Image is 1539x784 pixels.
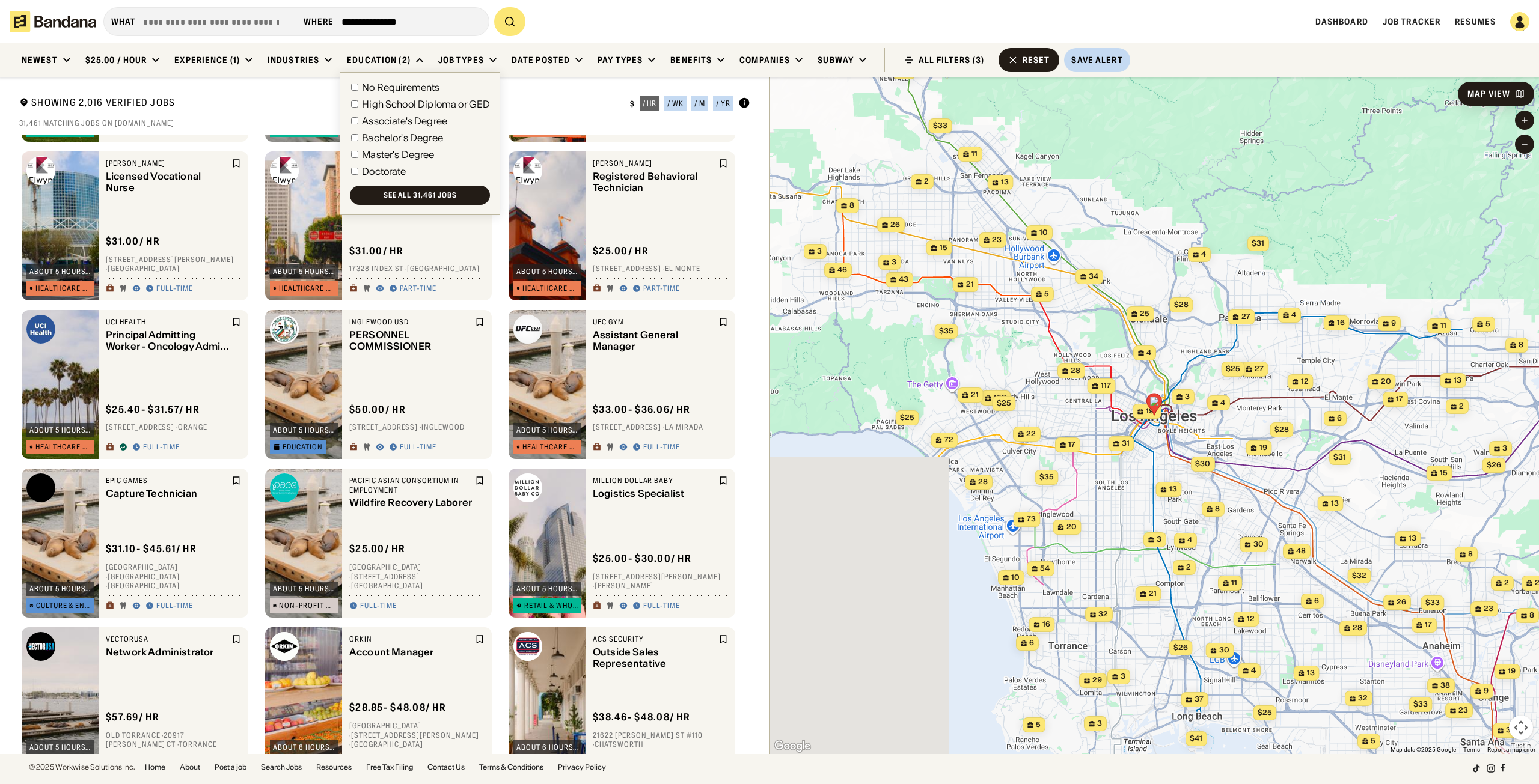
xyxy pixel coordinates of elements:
span: 4 [1201,249,1206,260]
span: 8 [1529,610,1534,621]
span: 17 [1425,620,1432,630]
div: Industries [268,55,319,65]
div: / yr [716,100,730,107]
div: ALL FILTERS (3) [919,56,984,64]
div: High School Diploma or GED [362,99,490,109]
div: Part-time [643,284,680,294]
div: $ 25.00 - $30.00 / hr [593,552,691,565]
span: 158 [994,393,1006,403]
img: Elwyn logo [270,156,299,185]
span: 27 [1255,364,1264,374]
button: Map camera controls [1509,716,1533,740]
span: 21 [971,390,979,400]
div: Full-time [360,601,397,611]
div: UCI Health [106,317,229,327]
span: 37 [1195,694,1204,705]
div: Licensed Vocational Nurse [106,171,229,193]
span: 12 [1301,377,1309,387]
div: ACS Security [593,634,716,644]
div: Capture Technician [106,488,229,499]
span: 2 [1504,578,1509,588]
div: Wildfire Recovery Laborer [349,497,473,509]
span: 3 [1121,672,1125,682]
span: 28 [1071,366,1080,376]
div: Subway [818,55,854,65]
div: [PERSON_NAME] [593,159,716,168]
a: About [180,764,200,771]
div: grid [19,135,750,754]
span: 15 [940,243,947,253]
span: 48 [1296,546,1306,556]
div: 21622 [PERSON_NAME] St #110 · Chatsworth [593,731,728,749]
span: 11 [971,149,978,159]
span: 11 [1440,321,1446,331]
div: Old Torrance · 20917 [PERSON_NAME] Ct · Torrance [106,731,241,749]
div: Outside Sales Representative [593,646,716,669]
div: Companies [739,55,790,65]
div: / m [694,100,705,107]
div: about 5 hours ago [516,268,578,275]
span: 13 [1307,668,1315,678]
div: what [111,16,136,27]
span: Dashboard [1315,16,1368,27]
div: $ 57.69 / hr [106,711,159,723]
span: 16 [1337,318,1345,328]
span: $32 [1352,571,1366,580]
div: about 5 hours ago [516,427,578,434]
div: Part-time [400,284,436,294]
span: 32 [1098,609,1108,619]
div: See all 31,461 jobs [384,192,457,199]
span: $25 [997,398,1011,407]
div: about 5 hours ago [29,427,91,434]
span: 6 [1337,413,1342,424]
img: Orkin logo [270,632,299,661]
div: Logistics Specialist [593,488,716,499]
div: Job Types [438,55,484,65]
div: $ 38.46 - $48.08 / hr [593,711,690,723]
span: 17 [1068,440,1075,450]
a: Privacy Policy [558,764,606,771]
span: 21 [966,279,974,290]
span: 4 [1187,535,1192,545]
span: $30 [1195,459,1210,468]
div: / hr [643,100,657,107]
div: Map View [1467,90,1510,98]
div: 31,461 matching jobs on [DOMAIN_NAME] [19,118,750,128]
a: Resources [316,764,352,771]
img: Elwyn logo [26,156,55,185]
span: $35 [1039,472,1054,481]
div: $ 31.00 / hr [106,235,160,248]
span: 28 [978,477,988,487]
span: 30 [1219,645,1229,655]
div: Inglewood USD [349,317,473,327]
span: 31 [1122,439,1130,449]
div: Healthcare & Mental Health [279,285,335,292]
span: 15 [1440,468,1448,478]
div: / wk [667,100,684,107]
div: about 6 hours ago [516,744,578,751]
div: Full-time [143,443,180,452]
span: $31 [1333,452,1346,461]
a: Report a map error [1487,746,1535,753]
span: 19 [1259,443,1267,453]
span: 10 [1011,573,1020,583]
div: Healthcare & Mental Health [35,443,91,451]
div: Showing 2,016 Verified Jobs [19,96,620,111]
span: 46 [837,265,847,275]
div: Save Alert [1071,55,1122,65]
span: 32 [1358,693,1368,703]
span: 73 [1027,514,1036,524]
div: Epic Games [106,476,229,485]
a: Home [145,764,165,771]
span: 17 [1396,394,1403,404]
span: $33 [933,121,947,130]
div: $25.00 / hour [85,55,147,65]
span: 5 [1371,736,1375,746]
div: Registered Behavioral Technician [593,171,716,193]
div: about 5 hours ago [29,268,91,275]
span: 2 [924,177,929,187]
span: 13 [1169,484,1177,494]
span: Resumes [1455,16,1496,27]
div: about 6 hours ago [273,744,335,751]
span: 5 [1036,720,1041,730]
